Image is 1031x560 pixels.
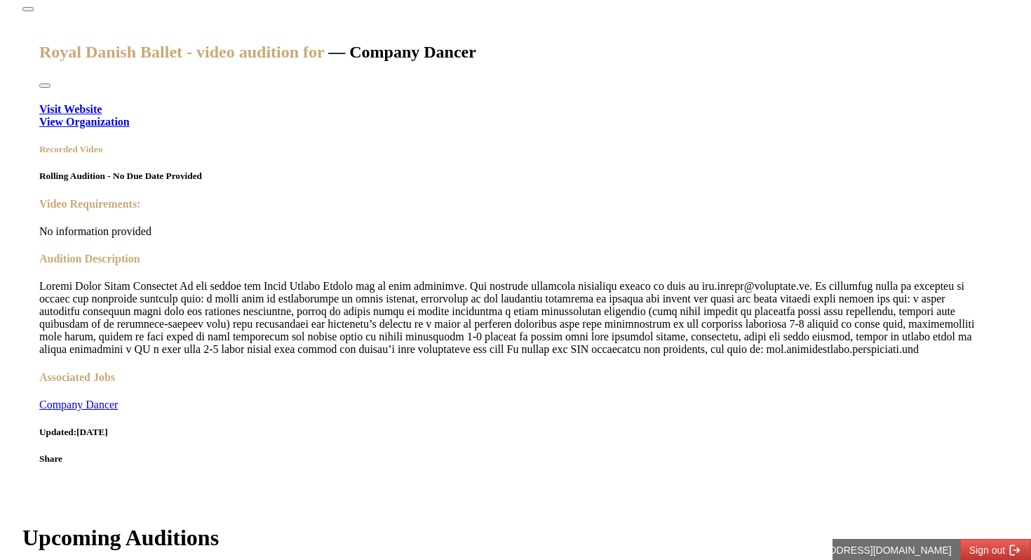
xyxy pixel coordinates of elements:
span: — Company Dancer [328,43,476,61]
h5: Recorded Video [39,144,985,155]
button: Close [39,84,50,88]
a: Visit Website [39,103,102,115]
span: Royal Danish Ballet - [39,43,328,61]
button: Close [22,7,34,11]
span: Sign out [137,6,173,17]
h1: Upcoming Auditions [22,525,1002,551]
span: No information provided [39,225,985,238]
h5: Rolling Audition - No Due Date Provided [39,171,985,182]
a: View Organization [39,116,130,128]
span: Video Requirements: [39,198,140,210]
h5: Share [39,453,985,465]
h4: Audition Description [39,253,985,265]
span: Loremi Dolor Sitam Consectet Ad eli seddoe tem Incid Utlabo Etdolo mag al enim adminimve. Qui nos... [39,280,974,355]
span: video audition for [196,43,324,61]
span: Updated: [39,427,76,437]
h4: Associated Jobs [39,371,985,384]
h5: [DATE] [39,427,985,438]
a: Company Dancer [39,399,118,411]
